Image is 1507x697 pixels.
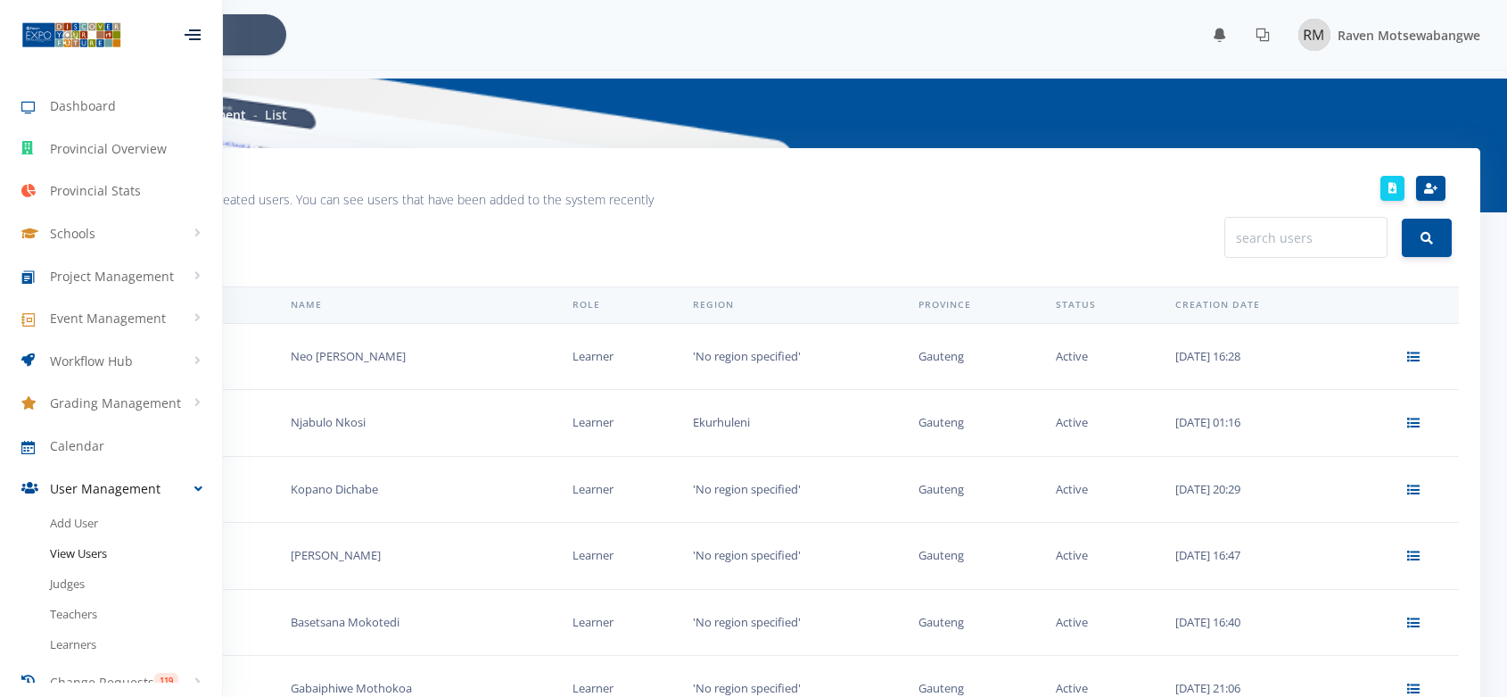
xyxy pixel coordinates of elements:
[671,390,896,457] td: Ekurhuleni
[1284,15,1480,54] a: Image placeholder Raven Motsewabangwe
[62,189,967,211] p: Here is a list of all recently created users. You can see users that have been added to the syste...
[897,323,1034,390] td: Gauteng
[50,224,95,243] span: Schools
[671,523,896,590] td: 'No region specified'
[50,96,116,115] span: Dashboard
[1224,217,1388,258] input: search users
[897,589,1034,656] td: Gauteng
[1034,589,1154,656] td: Active
[50,436,104,455] span: Calendar
[551,523,672,590] td: Learner
[1154,323,1338,390] td: [DATE] 16:28
[50,479,161,498] span: User Management
[1154,589,1338,656] td: [DATE] 16:40
[1154,390,1338,457] td: [DATE] 01:16
[269,523,551,590] td: [PERSON_NAME]
[551,287,672,324] th: Role
[671,589,896,656] td: 'No region specified'
[50,309,166,328] span: Event Management
[551,589,672,656] td: Learner
[671,456,896,523] td: 'No region specified'
[246,105,287,124] li: List
[897,523,1034,590] td: Gauteng
[897,287,1034,324] th: Province
[671,287,896,324] th: Region
[269,287,551,324] th: Name
[50,352,133,370] span: Workflow Hub
[50,394,181,412] span: Grading Management
[1034,390,1154,457] td: Active
[50,673,154,692] span: Change Requests
[62,166,967,189] h3: Users
[1338,27,1480,44] span: Raven Motsewabangwe
[671,323,896,390] td: 'No region specified'
[154,673,178,691] span: 119
[1154,456,1338,523] td: [DATE] 20:29
[269,323,551,390] td: Neo [PERSON_NAME]
[1034,456,1154,523] td: Active
[21,21,121,49] img: ...
[1154,523,1338,590] td: [DATE] 16:47
[50,139,167,158] span: Provincial Overview
[897,456,1034,523] td: Gauteng
[551,456,672,523] td: Learner
[551,390,672,457] td: Learner
[1154,287,1338,324] th: Creation Date
[269,456,551,523] td: Kopano Dichabe
[1034,323,1154,390] td: Active
[50,181,141,200] span: Provincial Stats
[269,589,551,656] td: Basetsana Mokotedi
[897,390,1034,457] td: Gauteng
[1298,19,1330,51] img: Image placeholder
[551,323,672,390] td: Learner
[1034,287,1154,324] th: Status
[269,390,551,457] td: Njabulo Nkosi
[1034,523,1154,590] td: Active
[50,267,174,286] span: Project Management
